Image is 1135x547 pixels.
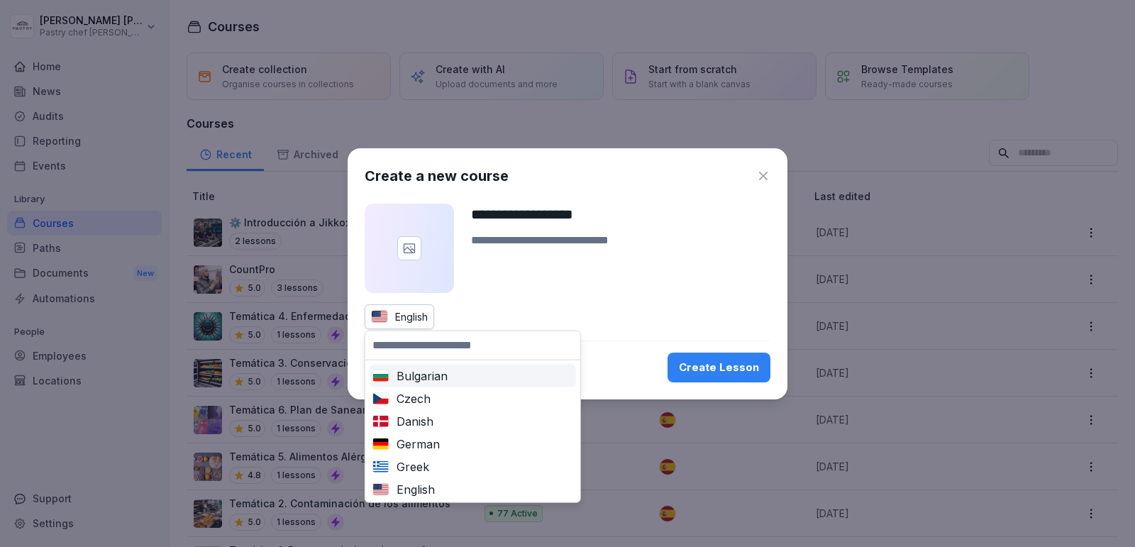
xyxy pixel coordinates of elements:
img: dk.svg [372,414,389,428]
div: Bulgarian [372,368,573,385]
h1: Create a new course [365,165,509,187]
div: Czech [372,390,573,407]
div: German [372,436,573,453]
img: gr.svg [372,460,389,473]
div: English [365,304,434,329]
div: Danish [372,413,573,430]
button: Create Lesson [668,353,770,382]
img: cz.svg [372,392,389,405]
img: us.svg [371,310,388,324]
div: Create Lesson [679,360,759,375]
img: us.svg [372,482,389,496]
div: English [372,481,573,498]
img: de.svg [372,437,389,451]
div: Greek [372,458,573,475]
img: bg.svg [372,369,389,382]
